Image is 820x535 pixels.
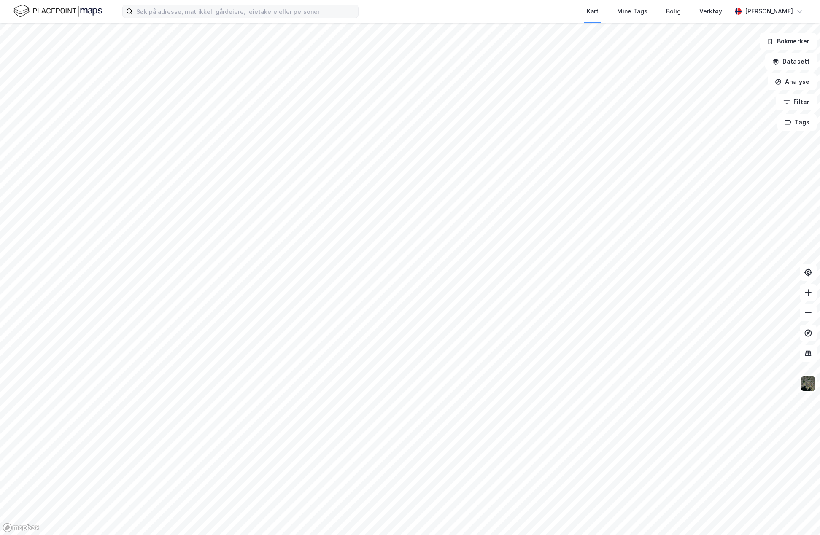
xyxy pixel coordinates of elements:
[699,6,722,16] div: Verktøy
[745,6,793,16] div: [PERSON_NAME]
[133,5,358,18] input: Søk på adresse, matrikkel, gårdeiere, leietakere eller personer
[617,6,647,16] div: Mine Tags
[666,6,681,16] div: Bolig
[13,4,102,19] img: logo.f888ab2527a4732fd821a326f86c7f29.svg
[778,495,820,535] div: Kontrollprogram for chat
[778,495,820,535] iframe: Chat Widget
[587,6,599,16] div: Kart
